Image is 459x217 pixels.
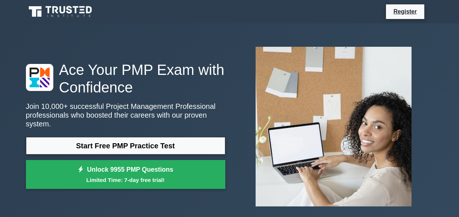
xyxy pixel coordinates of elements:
p: Join 10,000+ successful Project Management Professional professionals who boosted their careers w... [26,102,225,128]
h1: Ace Your PMP Exam with Confidence [26,61,225,96]
a: Start Free PMP Practice Test [26,137,225,155]
a: Register [389,7,421,16]
a: Unlock 9955 PMP QuestionsLimited Time: 7-day free trial! [26,160,225,189]
small: Limited Time: 7-day free trial! [35,176,216,184]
